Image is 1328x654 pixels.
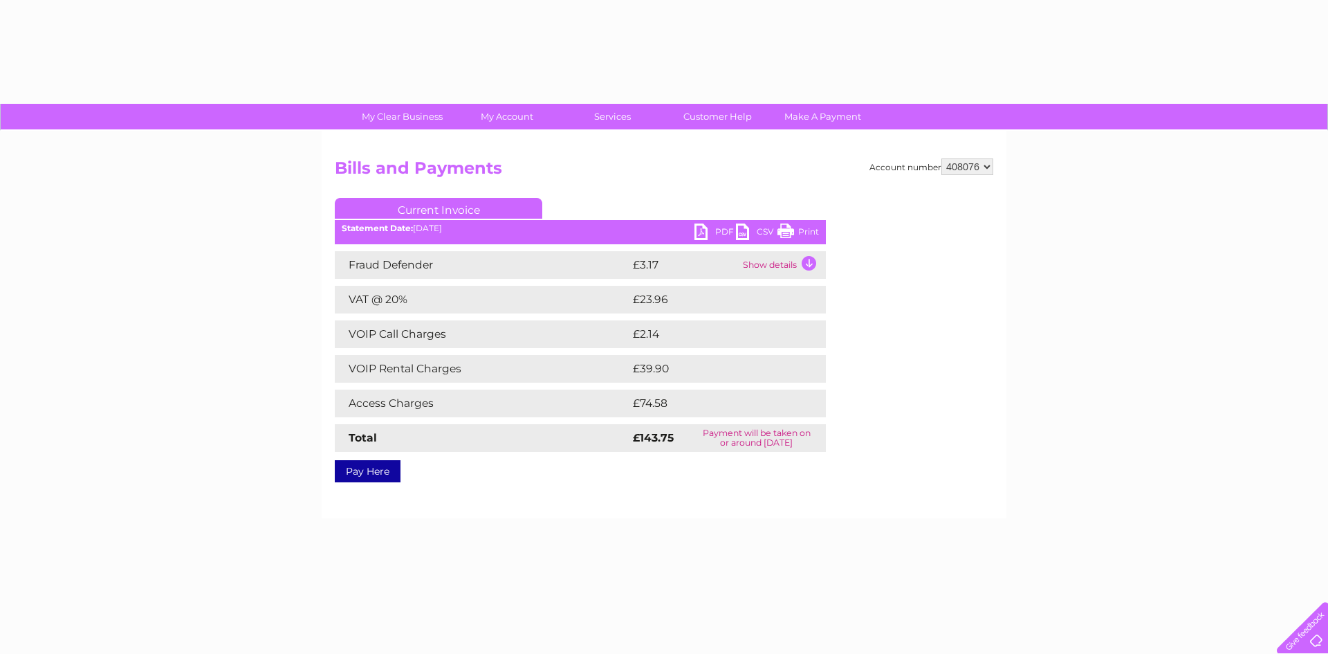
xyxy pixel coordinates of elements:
div: [DATE] [335,224,826,233]
td: £39.90 [629,355,799,383]
td: £2.14 [629,320,792,348]
a: My Account [450,104,564,129]
strong: Total [349,431,377,444]
a: Current Invoice [335,198,542,219]
td: Access Charges [335,390,629,417]
td: VOIP Rental Charges [335,355,629,383]
b: Statement Date: [342,223,413,233]
div: Account number [869,158,993,175]
td: Show details [739,251,826,279]
a: Services [555,104,670,129]
a: Customer Help [661,104,775,129]
a: My Clear Business [345,104,459,129]
td: VOIP Call Charges [335,320,629,348]
td: £74.58 [629,390,797,417]
a: Print [777,224,819,244]
td: Payment will be taken on or around [DATE] [687,424,826,452]
td: £23.96 [629,286,798,314]
a: Make A Payment [766,104,880,129]
h2: Bills and Payments [335,158,993,185]
td: Fraud Defender [335,251,629,279]
a: Pay Here [335,460,400,482]
td: £3.17 [629,251,739,279]
strong: £143.75 [633,431,674,444]
a: CSV [736,224,777,244]
td: VAT @ 20% [335,286,629,314]
a: PDF [694,224,736,244]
